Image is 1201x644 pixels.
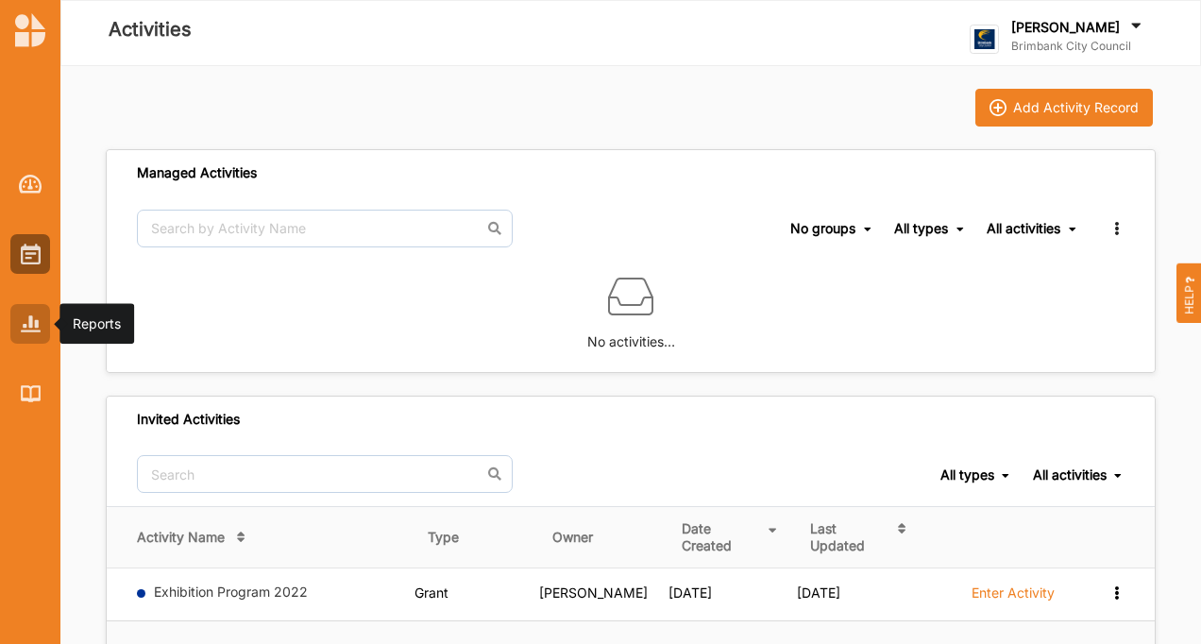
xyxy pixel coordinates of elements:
button: iconAdd Activity Record [975,89,1153,127]
img: Reports [21,315,41,331]
img: Dashboard [19,175,42,194]
span: [PERSON_NAME] [539,585,648,601]
th: Owner [539,507,668,568]
span: [DATE] [668,585,712,601]
div: All types [894,220,948,237]
label: [PERSON_NAME] [1011,19,1120,36]
div: Add Activity Record [1013,99,1139,116]
div: Managed Activities [137,164,257,181]
label: No activities… [587,319,675,352]
a: Dashboard [10,164,50,204]
div: No groups [790,220,855,237]
input: Search [137,455,513,493]
img: Activities [21,244,41,264]
div: All activities [1033,466,1107,483]
th: Type [414,507,538,568]
a: Exhibition Program 2022 [154,584,308,600]
a: Activities [10,234,50,274]
div: All types [940,466,994,483]
img: logo [15,13,45,47]
img: icon [990,99,1006,116]
label: Brimbank City Council [1011,39,1145,54]
label: Enter Activity [972,585,1055,602]
div: All activities [987,220,1060,237]
img: Library [21,385,41,401]
a: Reports [10,304,50,344]
a: Library [10,374,50,414]
span: Grant [414,585,448,601]
input: Search by Activity Name [137,210,513,247]
div: Reports [73,314,121,333]
label: Activities [109,14,192,45]
div: Invited Activities [137,411,240,428]
span: [DATE] [797,585,840,601]
a: Enter Activity [972,584,1055,612]
div: Activity Name [137,529,225,546]
div: Date Created [682,520,758,554]
div: Last Updated [810,520,887,554]
img: box [608,274,653,319]
img: logo [970,25,999,54]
